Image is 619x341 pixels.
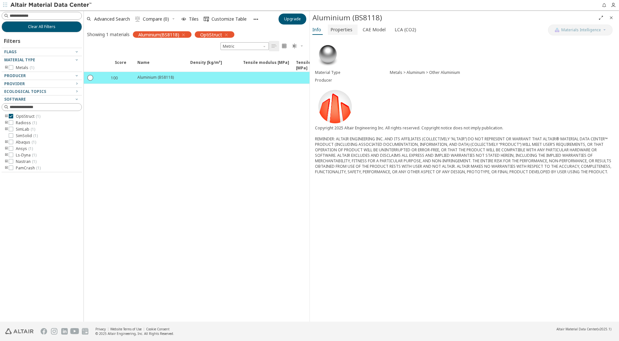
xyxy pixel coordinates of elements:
[596,13,606,23] button: Full Screen
[2,72,82,80] button: Producer
[16,159,36,164] span: Nastran
[561,27,601,33] span: Materials Intelligence
[4,153,9,158] i: toogle group
[32,139,36,145] span: ( 1 )
[146,327,170,331] a: Cookie Consent
[315,125,614,175] div: Copyright 2025 Altair Engineering Inc. All rights reserved. Copyright notice does not imply publi...
[390,70,614,75] div: Metals > Aluminum > Other Aluminium
[296,60,342,71] span: Tensile strength [MPa]
[16,140,36,145] span: Abaqus
[315,89,372,124] img: Logo - Provider
[279,41,290,51] button: Tile View
[95,331,174,336] div: © 2025 Altair Engineering, Inc. All Rights Reserved.
[2,48,82,56] button: Flags
[4,96,26,102] span: Software
[4,65,9,70] i: toogle group
[221,42,269,50] div: Unit System
[211,17,247,21] span: Customize Table
[284,16,301,22] span: Upgrade
[4,81,25,86] span: Provider
[16,153,36,158] span: Ls-Dyna
[243,60,289,71] span: Tensile modulus [MPa]
[4,114,9,119] i: toogle group
[30,65,34,70] span: ( 1 )
[16,120,37,125] span: Radioss
[606,13,616,23] button: Close
[111,75,118,81] div: 100
[16,165,41,171] span: PamCrash
[290,41,306,51] button: Theme
[28,24,55,29] span: Clear All Filters
[2,32,24,48] div: Filters
[555,27,560,33] img: AI Copilot
[32,159,36,164] span: ( 1 )
[16,146,33,151] span: Ansys
[292,44,297,49] i: 
[271,44,277,49] i: 
[312,13,596,23] div: Aluminium (BS8118)
[10,2,93,8] img: Altair Material Data Center
[282,44,287,49] i: 
[312,25,321,35] span: Info
[315,78,390,83] div: Producer
[137,60,150,71] span: Name
[330,25,352,35] span: Properties
[33,133,38,138] span: ( 1 )
[556,327,611,331] div: (v2025.1)
[4,89,46,94] span: Ecological Topics
[189,17,199,21] span: Tiles
[269,41,279,51] button: Table View
[315,42,341,67] img: Material Type Image
[32,152,36,158] span: ( 1 )
[2,95,82,103] button: Software
[2,88,82,95] button: Ecological Topics
[16,65,34,70] span: Metals
[2,56,82,64] button: Material Type
[395,25,416,35] span: LCA (CO2)
[110,327,142,331] a: Website Terms of Use
[186,60,239,71] span: Density [kg/m³]
[4,165,9,171] i: toogle group
[95,327,106,331] a: Privacy
[4,120,9,125] i: toogle group
[556,327,597,331] span: Altair Material Data Center
[190,60,222,71] span: Density [kg/m³]
[548,25,613,35] button: AI CopilotMaterials Intelligence
[4,127,9,132] i: toogle group
[221,42,269,50] span: Metric
[16,114,40,119] span: OptiStruct
[36,165,41,171] span: ( 1 )
[31,126,35,132] span: ( 1 )
[143,17,169,21] span: Compare (0)
[5,328,34,334] img: Altair Engineering
[363,25,386,35] span: CAE Model
[111,60,133,71] span: Score
[133,60,186,71] span: Name
[2,21,82,32] button: Clear All Filters
[204,16,209,22] i: 
[16,127,35,132] span: SimLab
[137,75,174,80] div: Aluminium (BS8118)
[135,16,140,22] i: 
[4,57,35,63] span: Material Type
[28,146,33,151] span: ( 1 )
[4,73,26,78] span: Producer
[200,32,222,37] span: OptiStruct
[4,49,16,55] span: Flags
[138,32,179,37] span: Aluminium(BS8118)
[4,146,9,151] i: toogle group
[97,60,111,71] span: Expand
[94,17,130,21] span: Advanced Search
[279,14,306,25] button: Upgrade
[32,120,37,125] span: ( 1 )
[4,140,9,145] i: toogle group
[4,159,9,164] i: toogle group
[87,31,130,37] div: Showing 1 materials
[315,70,390,75] div: Material Type
[36,114,40,119] span: ( 1 )
[2,80,82,88] button: Provider
[16,133,38,138] span: SimSolid
[239,60,292,71] span: Tensile modulus [MPa]
[115,60,126,71] span: Score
